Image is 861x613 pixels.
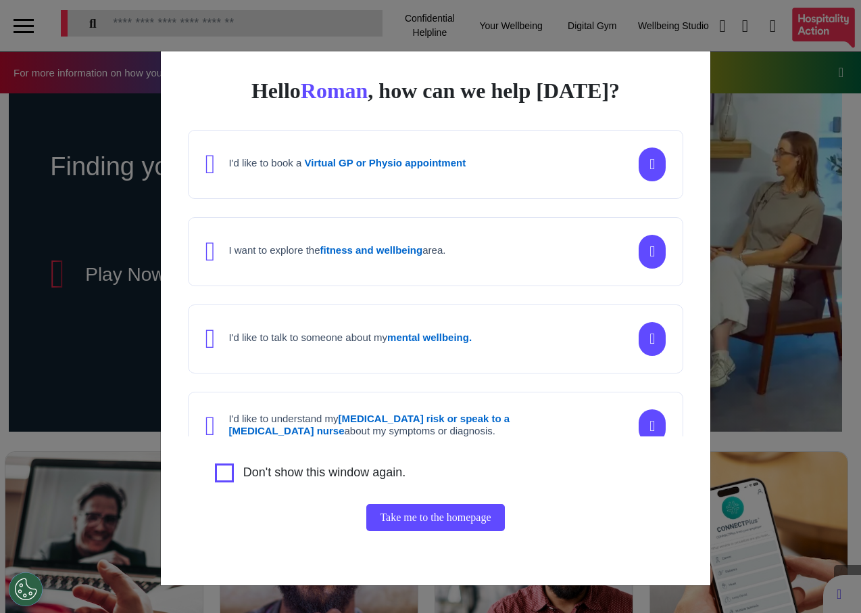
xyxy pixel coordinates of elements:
button: Take me to the homepage [366,504,504,531]
strong: Virtual GP or Physio appointment [305,157,466,168]
label: Don't show this window again. [243,463,406,482]
strong: fitness and wellbeing [320,244,423,256]
strong: [MEDICAL_DATA] risk or speak to a [MEDICAL_DATA] nurse [228,413,510,436]
h4: I'd like to book a [228,157,466,169]
h4: I want to explore the area. [228,244,445,256]
span: Roman [301,78,368,103]
h4: I'd like to talk to someone about my [228,332,472,344]
input: Agree to privacy policy [215,463,234,482]
strong: mental wellbeing. [387,332,472,343]
h4: I'd like to understand my about my symptoms or diagnosis. [228,413,553,437]
button: Open Preferences [9,572,43,606]
div: Hello , how can we help [DATE]? [188,78,683,103]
